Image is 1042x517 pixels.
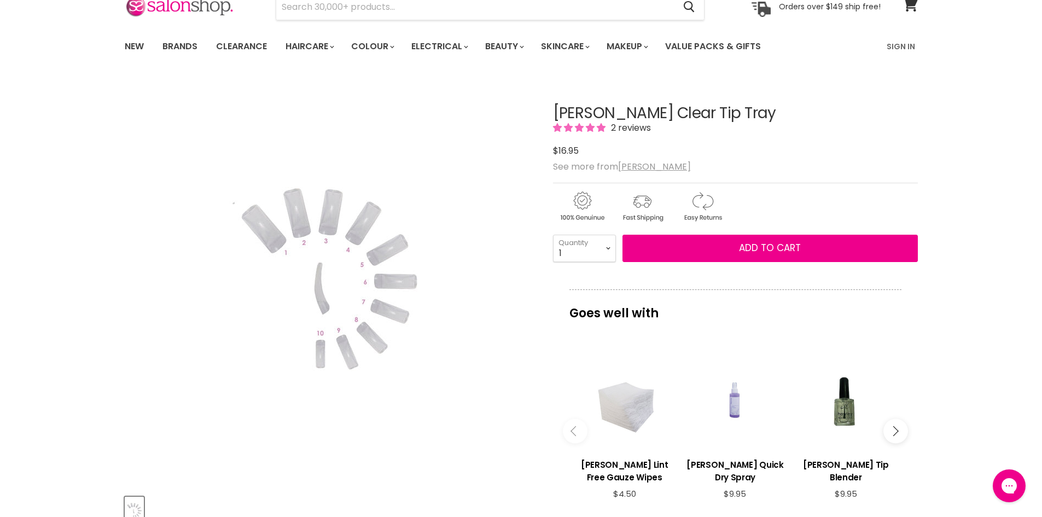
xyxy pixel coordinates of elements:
[111,31,932,62] nav: Main
[208,35,275,58] a: Clearance
[154,35,206,58] a: Brands
[673,190,731,223] img: returns.gif
[622,235,918,262] button: Add to cart
[553,144,579,157] span: $16.95
[225,126,433,438] img: Hawley Clear Tip Tray
[125,78,533,486] div: Hawley Clear Tip Tray image. Click or Scroll to Zoom.
[835,488,857,499] span: $9.95
[618,160,691,173] a: [PERSON_NAME]
[685,458,785,484] h3: [PERSON_NAME] Quick Dry Spray
[117,31,825,62] ul: Main menu
[739,241,801,254] span: Add to cart
[880,35,922,58] a: Sign In
[724,488,746,499] span: $9.95
[796,458,895,484] h3: [PERSON_NAME] Tip Blender
[779,2,881,11] p: Orders over $149 ship free!
[553,105,918,122] h1: [PERSON_NAME] Clear Tip Tray
[477,35,531,58] a: Beauty
[613,190,671,223] img: shipping.gif
[598,35,655,58] a: Makeup
[533,35,596,58] a: Skincare
[553,190,611,223] img: genuine.gif
[553,121,608,134] span: 5.00 stars
[613,488,636,499] span: $4.50
[553,160,691,173] span: See more from
[685,450,785,489] a: View product:Hawley Quick Dry Spray
[575,450,674,489] a: View product:Hawley Lint Free Gauze Wipes
[796,450,895,489] a: View product:Hawley Tip Blender
[277,35,341,58] a: Haircare
[117,35,152,58] a: New
[569,289,901,326] p: Goes well with
[403,35,475,58] a: Electrical
[657,35,769,58] a: Value Packs & Gifts
[575,458,674,484] h3: [PERSON_NAME] Lint Free Gauze Wipes
[608,121,651,134] span: 2 reviews
[343,35,401,58] a: Colour
[987,466,1031,506] iframe: Gorgias live chat messenger
[553,235,616,262] select: Quantity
